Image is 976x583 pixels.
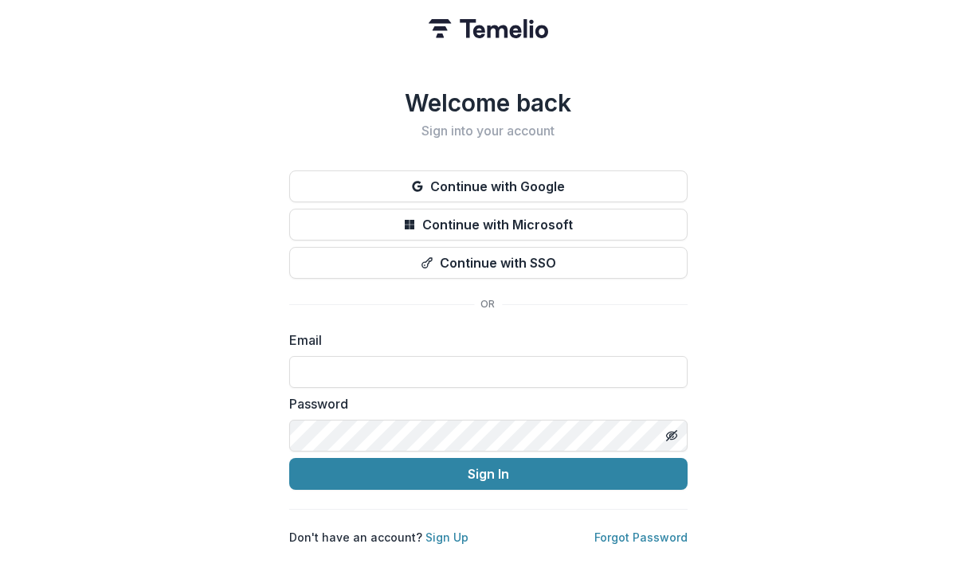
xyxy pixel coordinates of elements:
[425,530,468,544] a: Sign Up
[289,247,688,279] button: Continue with SSO
[289,458,688,490] button: Sign In
[289,529,468,546] p: Don't have an account?
[594,530,688,544] a: Forgot Password
[289,170,688,202] button: Continue with Google
[289,209,688,241] button: Continue with Microsoft
[429,19,548,38] img: Temelio
[289,394,678,413] label: Password
[289,331,678,350] label: Email
[289,123,688,139] h2: Sign into your account
[289,88,688,117] h1: Welcome back
[659,423,684,448] button: Toggle password visibility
